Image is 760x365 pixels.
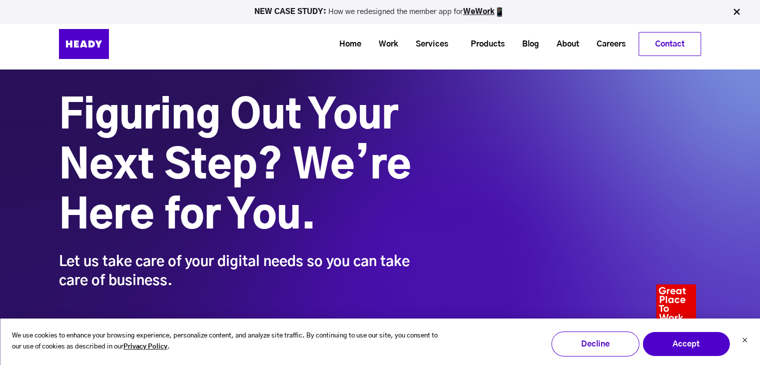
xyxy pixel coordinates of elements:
img: Close Bar [732,7,742,17]
a: Home [327,35,366,53]
div: Let us take care of your digital needs so you can take care of business. [59,252,414,290]
div: Navigation Menu [134,32,701,56]
a: Contact [639,32,701,55]
button: Dismiss cookie banner [742,336,748,346]
a: WeWork [463,8,495,15]
a: Careers [584,35,631,53]
a: Services [403,35,453,53]
button: Decline [551,331,639,356]
img: app emoji [495,7,505,17]
img: Heady_2022_Certification_Badge 2 [656,284,696,352]
img: Heady_Logo_Web-01 (1) [59,29,109,59]
a: Privacy Policy [123,341,167,353]
a: Products [458,35,510,53]
p: How we redesigned the member app for [4,7,756,17]
a: Work [366,35,403,53]
strong: NEW CASE STUDY: [254,8,328,15]
a: About [544,35,584,53]
h1: Figuring Out Your Next Step? We’re Here for You. [59,91,414,241]
p: We use cookies to enhance your browsing experience, personalize content, and analyze site traffic... [12,330,444,353]
a: Blog [510,35,544,53]
button: Accept [642,331,730,356]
